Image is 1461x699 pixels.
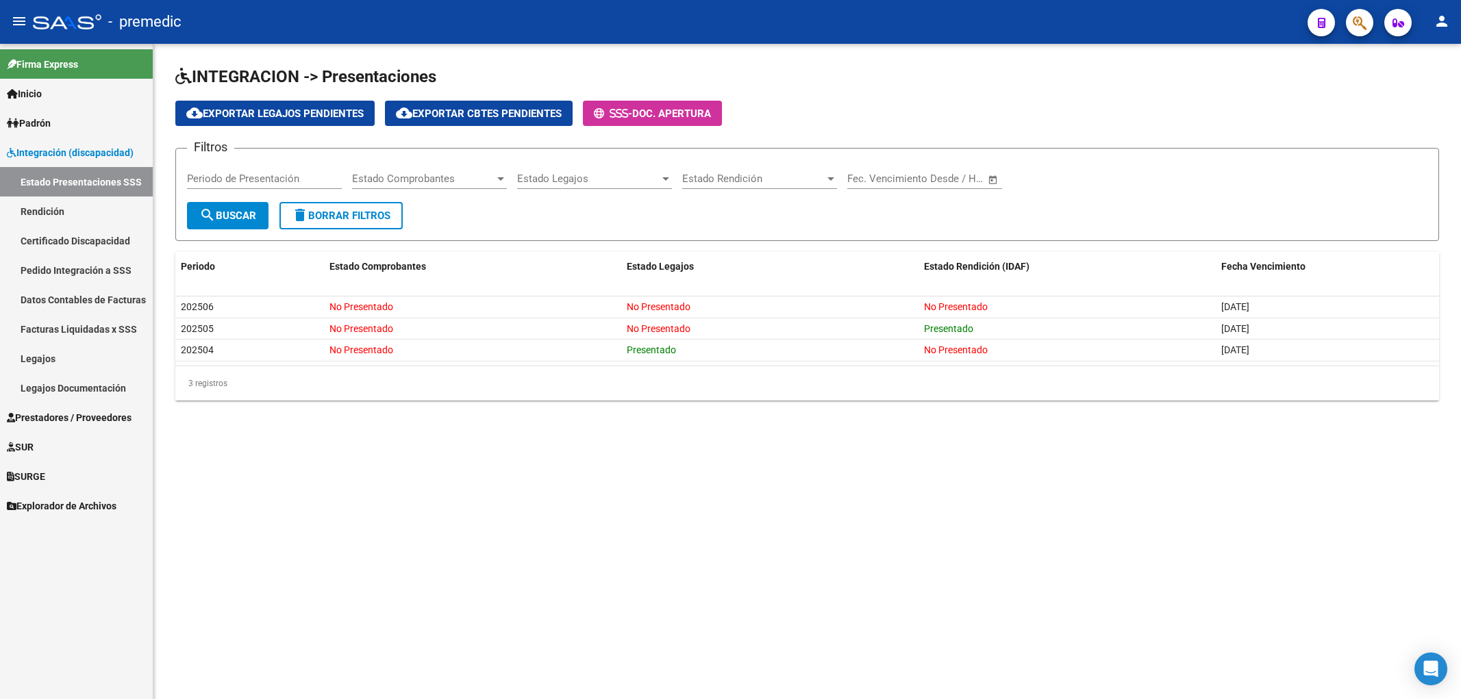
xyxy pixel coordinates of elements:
[1221,344,1249,355] span: [DATE]
[181,344,214,355] span: 202504
[292,209,390,222] span: Borrar Filtros
[1221,261,1306,272] span: Fecha Vencimiento
[924,323,973,334] span: Presentado
[7,86,42,101] span: Inicio
[186,105,203,121] mat-icon: cloud_download
[583,101,722,126] button: -Doc. Apertura
[7,145,134,160] span: Integración (discapacidad)
[181,323,214,334] span: 202505
[108,7,182,37] span: - premedic
[986,172,1001,188] button: Open calendar
[187,138,234,157] h3: Filtros
[632,107,711,120] span: Doc. Apertura
[7,57,78,72] span: Firma Express
[199,207,216,223] mat-icon: search
[292,207,308,223] mat-icon: delete
[7,116,51,131] span: Padrón
[396,105,412,121] mat-icon: cloud_download
[7,410,132,425] span: Prestadores / Proveedores
[682,173,825,185] span: Estado Rendición
[1414,652,1447,685] div: Open Intercom Messenger
[924,344,988,355] span: No Presentado
[627,261,694,272] span: Estado Legajos
[329,261,426,272] span: Estado Comprobantes
[175,366,1439,401] div: 3 registros
[279,202,403,229] button: Borrar Filtros
[924,301,988,312] span: No Presentado
[385,101,573,126] button: Exportar Cbtes Pendientes
[7,440,34,455] span: SUR
[11,13,27,29] mat-icon: menu
[352,173,495,185] span: Estado Comprobantes
[1434,13,1450,29] mat-icon: person
[7,498,116,513] span: Explorador de Archivos
[175,67,436,86] span: INTEGRACION -> Presentaciones
[329,301,393,312] span: No Presentado
[627,301,690,312] span: No Presentado
[594,107,632,120] span: -
[1221,301,1249,312] span: [DATE]
[175,252,324,281] datatable-header-cell: Periodo
[915,173,982,185] input: Fecha fin
[181,301,214,312] span: 202506
[517,173,660,185] span: Estado Legajos
[181,261,215,272] span: Periodo
[627,323,690,334] span: No Presentado
[621,252,919,281] datatable-header-cell: Estado Legajos
[847,173,903,185] input: Fecha inicio
[199,209,256,222] span: Buscar
[1216,252,1439,281] datatable-header-cell: Fecha Vencimiento
[329,323,393,334] span: No Presentado
[187,202,269,229] button: Buscar
[7,469,45,484] span: SURGE
[396,107,562,120] span: Exportar Cbtes Pendientes
[627,344,676,355] span: Presentado
[324,252,621,281] datatable-header-cell: Estado Comprobantes
[1221,323,1249,334] span: [DATE]
[919,252,1216,281] datatable-header-cell: Estado Rendición (IDAF)
[329,344,393,355] span: No Presentado
[186,107,364,120] span: Exportar Legajos Pendientes
[175,101,375,126] button: Exportar Legajos Pendientes
[924,261,1029,272] span: Estado Rendición (IDAF)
